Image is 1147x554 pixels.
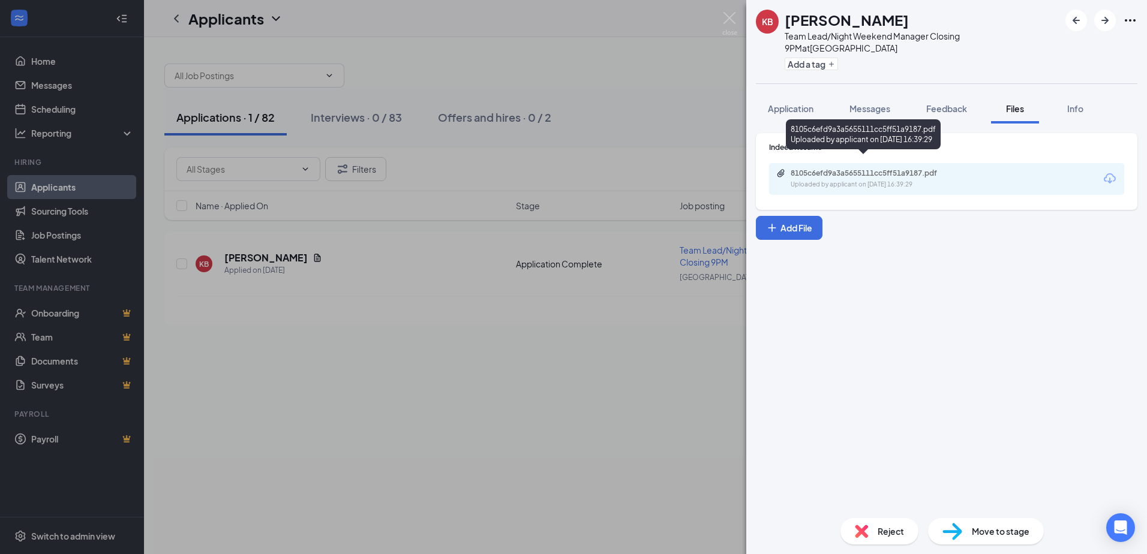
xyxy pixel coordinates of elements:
span: Feedback [926,103,967,114]
button: ArrowRight [1094,10,1116,31]
svg: Ellipses [1123,13,1137,28]
div: KB [762,16,773,28]
svg: ArrowLeftNew [1069,13,1083,28]
button: Add FilePlus [756,216,822,240]
span: Files [1006,103,1024,114]
button: ArrowLeftNew [1065,10,1087,31]
button: PlusAdd a tag [785,58,838,70]
span: Move to stage [972,525,1029,538]
span: Reject [878,525,904,538]
div: 8105c6efd9a3a5655111cc5ff51a9187.pdf [791,168,959,178]
div: Uploaded by applicant on [DATE] 16:39:29 [791,180,971,189]
div: Indeed Resume [769,142,1124,152]
h1: [PERSON_NAME] [785,10,909,30]
svg: Plus [766,222,778,234]
svg: Download [1103,171,1117,186]
svg: Plus [828,61,835,68]
span: Application [768,103,813,114]
div: 8105c6efd9a3a5655111cc5ff51a9187.pdf Uploaded by applicant on [DATE] 16:39:29 [786,119,941,149]
div: Open Intercom Messenger [1106,513,1135,542]
svg: Paperclip [776,168,786,178]
span: Info [1067,103,1083,114]
div: Team Lead/Night Weekend Manager Closing 9PM at [GEOGRAPHIC_DATA] [785,30,1059,54]
svg: ArrowRight [1098,13,1112,28]
a: Paperclip8105c6efd9a3a5655111cc5ff51a9187.pdfUploaded by applicant on [DATE] 16:39:29 [776,168,971,189]
span: Messages [849,103,890,114]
